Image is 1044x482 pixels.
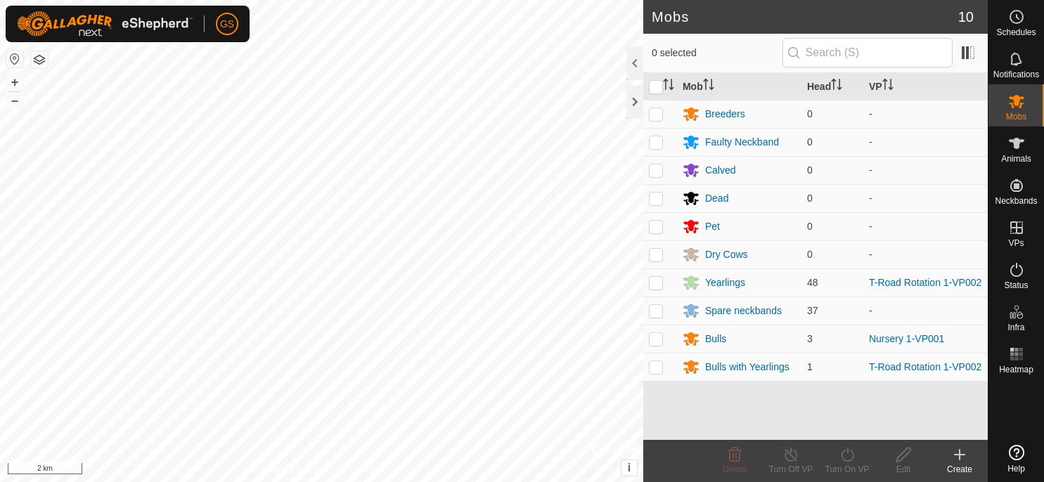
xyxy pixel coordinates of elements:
button: + [6,74,23,91]
p-sorticon: Activate to sort [703,81,714,92]
span: Heatmap [999,365,1033,374]
div: Spare neckbands [705,304,782,318]
div: Yearlings [705,275,745,290]
div: Dead [705,191,728,206]
a: Privacy Policy [266,464,318,476]
span: Animals [1001,155,1031,163]
span: 0 [807,164,813,176]
span: Neckbands [995,197,1037,205]
div: Bulls [705,332,726,346]
td: - [863,100,988,128]
p-sorticon: Activate to sort [831,81,842,92]
span: 3 [807,333,813,344]
button: i [621,460,637,476]
p-sorticon: Activate to sort [882,81,894,92]
span: Notifications [993,70,1039,79]
button: – [6,92,23,109]
input: Search (S) [782,38,953,67]
td: - [863,184,988,212]
a: T-Road Rotation 1-VP002 [869,361,981,372]
span: Mobs [1006,112,1026,121]
button: Reset Map [6,51,23,67]
th: VP [863,73,988,100]
img: Gallagher Logo [17,11,193,37]
span: 0 [807,221,813,232]
th: Mob [677,73,801,100]
span: VPs [1008,239,1024,247]
a: Help [988,439,1044,478]
div: Bulls with Yearlings [705,360,790,374]
div: Calved [705,163,736,178]
span: Delete [723,464,747,474]
h2: Mobs [652,8,958,25]
button: Map Layers [31,51,48,68]
span: 0 [807,193,813,204]
p-sorticon: Activate to sort [663,81,674,92]
span: i [628,462,631,474]
span: 1 [807,361,813,372]
a: Contact Us [335,464,377,476]
div: Edit [875,463,932,476]
span: Help [1007,464,1025,473]
div: Create [932,463,988,476]
span: 48 [807,277,818,288]
span: Status [1004,281,1028,289]
a: Nursery 1-VP001 [869,333,944,344]
th: Head [801,73,863,100]
td: - [863,212,988,240]
div: Turn On VP [819,463,875,476]
div: Breeders [705,107,745,122]
span: 37 [807,305,818,316]
td: - [863,297,988,325]
span: 0 selected [652,46,782,60]
td: - [863,156,988,184]
span: Schedules [996,28,1036,37]
div: Faulty Neckband [705,135,779,150]
span: 10 [958,6,974,27]
span: 0 [807,136,813,148]
span: 0 [807,249,813,260]
span: Infra [1007,323,1024,332]
td: - [863,240,988,268]
span: 0 [807,108,813,119]
div: Pet [705,219,720,234]
span: GS [220,17,234,32]
td: - [863,128,988,156]
a: T-Road Rotation 1-VP002 [869,277,981,288]
div: Dry Cows [705,247,748,262]
div: Turn Off VP [763,463,819,476]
